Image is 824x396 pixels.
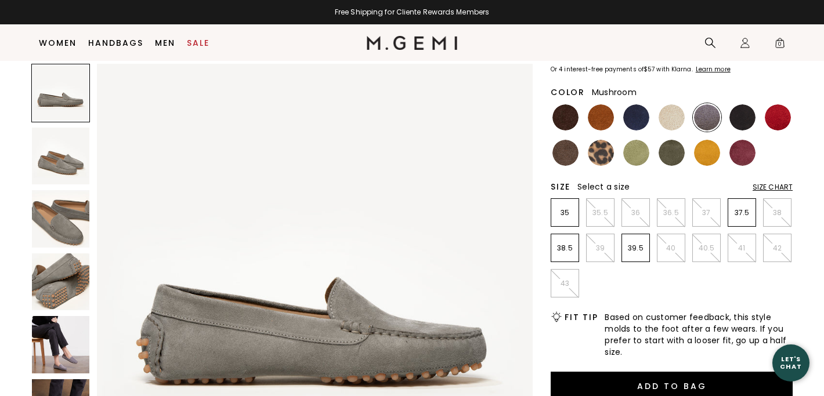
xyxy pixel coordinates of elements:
[765,104,791,130] img: Sunset Red
[605,311,793,358] span: Based on customer feedback, this style molds to the foot after a few wears. If you prefer to star...
[774,39,786,51] span: 0
[764,208,791,217] p: 38
[32,128,89,185] img: The Felize Suede
[695,66,731,73] a: Learn more
[753,183,793,192] div: Size Chart
[577,181,630,192] span: Select a size
[657,244,685,253] p: 40
[88,38,143,48] a: Handbags
[155,38,175,48] a: Men
[551,279,579,288] p: 43
[32,253,89,311] img: The Felize Suede
[552,104,579,130] img: Chocolate
[656,65,694,74] klarna-placement-style-body: with Klarna
[772,355,809,370] div: Let's Chat
[623,104,649,130] img: Midnight Blue
[587,208,614,217] p: 35.5
[694,104,720,130] img: Gray
[729,140,756,166] img: Burgundy
[588,140,614,166] img: Leopard Print
[32,190,89,248] img: The Felize Suede
[565,313,598,322] h2: Fit Tip
[588,104,614,130] img: Saddle
[659,140,685,166] img: Olive
[622,244,649,253] p: 39.5
[659,104,685,130] img: Latte
[32,316,89,373] img: The Felize Suede
[693,208,720,217] p: 37
[367,36,458,50] img: M.Gemi
[187,38,209,48] a: Sale
[696,65,731,74] klarna-placement-style-cta: Learn more
[729,104,756,130] img: Black
[39,38,77,48] a: Women
[587,244,614,253] p: 39
[551,182,570,191] h2: Size
[552,140,579,166] img: Mushroom
[551,208,579,217] p: 35
[694,140,720,166] img: Sunflower
[623,140,649,166] img: Pistachio
[728,208,756,217] p: 37.5
[764,244,791,253] p: 42
[551,65,644,74] klarna-placement-style-body: Or 4 interest-free payments of
[551,244,579,253] p: 38.5
[551,88,585,97] h2: Color
[592,86,637,98] span: Mushroom
[728,244,756,253] p: 41
[622,208,649,217] p: 36
[644,65,655,74] klarna-placement-style-amount: $57
[657,208,685,217] p: 36.5
[693,244,720,253] p: 40.5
